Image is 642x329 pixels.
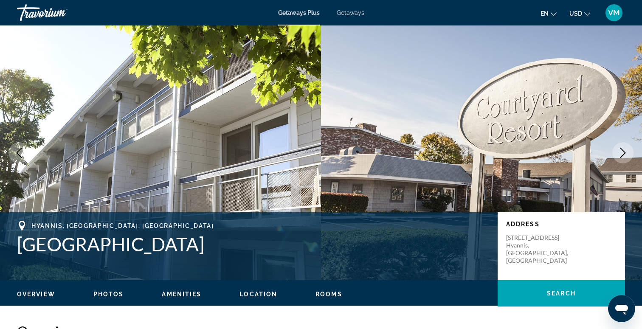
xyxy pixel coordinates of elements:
[17,233,489,255] h1: [GEOGRAPHIC_DATA]
[315,291,342,298] span: Rooms
[337,9,364,16] a: Getaways
[506,234,574,264] p: [STREET_ADDRESS] Hyannis, [GEOGRAPHIC_DATA], [GEOGRAPHIC_DATA]
[239,290,277,298] button: Location
[612,142,634,163] button: Next image
[569,7,590,20] button: Change currency
[278,9,320,16] a: Getaways Plus
[547,290,576,297] span: Search
[93,291,124,298] span: Photos
[17,2,102,24] a: Travorium
[506,221,617,228] p: Address
[541,7,557,20] button: Change language
[239,291,277,298] span: Location
[31,222,214,229] span: Hyannis, [GEOGRAPHIC_DATA], [GEOGRAPHIC_DATA]
[541,10,549,17] span: en
[603,4,625,22] button: User Menu
[93,290,124,298] button: Photos
[8,142,30,163] button: Previous image
[17,290,55,298] button: Overview
[162,291,201,298] span: Amenities
[498,280,625,307] button: Search
[315,290,342,298] button: Rooms
[569,10,582,17] span: USD
[162,290,201,298] button: Amenities
[608,8,620,17] span: VM
[17,291,55,298] span: Overview
[608,295,635,322] iframe: Button to launch messaging window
